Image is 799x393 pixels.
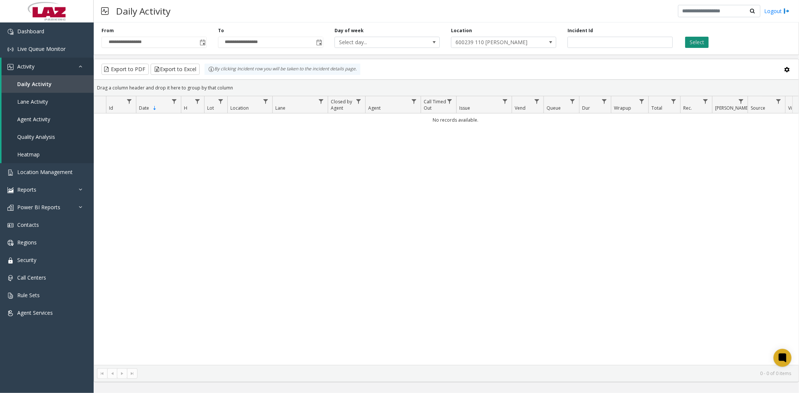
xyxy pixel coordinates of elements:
[316,96,326,106] a: Lane Filter Menu
[637,96,647,106] a: Wrapup Filter Menu
[1,128,94,146] a: Quality Analysis
[1,75,94,93] a: Daily Activity
[445,96,455,106] a: Call Timed Out Filter Menu
[94,96,799,365] div: Data table
[331,98,352,111] span: Closed by Agent
[142,370,791,377] kendo-pager-info: 0 - 0 of 0 items
[205,64,360,75] div: By clicking Incident row you will be taken to the incident details page.
[17,168,73,176] span: Location Management
[568,27,593,34] label: Incident Id
[1,146,94,163] a: Heatmap
[515,105,526,111] span: Vend
[532,96,542,106] a: Vend Filter Menu
[582,105,590,111] span: Dur
[764,7,790,15] a: Logout
[17,28,44,35] span: Dashboard
[459,105,470,111] span: Issue
[7,222,13,228] img: 'icon'
[315,37,323,48] span: Toggle popup
[7,258,13,263] img: 'icon'
[7,205,13,211] img: 'icon'
[736,96,746,106] a: Parker Filter Menu
[139,105,149,111] span: Date
[700,96,711,106] a: Rec. Filter Menu
[102,27,114,34] label: From
[112,2,174,20] h3: Daily Activity
[784,7,790,15] img: logout
[669,96,679,106] a: Total Filter Menu
[101,2,109,20] img: pageIcon
[568,96,578,106] a: Queue Filter Menu
[715,105,749,111] span: [PERSON_NAME]
[17,45,66,52] span: Live Queue Monitor
[751,105,765,111] span: Source
[17,221,39,228] span: Contacts
[599,96,609,106] a: Dur Filter Menu
[17,151,40,158] span: Heatmap
[275,105,285,111] span: Lane
[683,105,692,111] span: Rec.
[354,96,364,106] a: Closed by Agent Filter Menu
[17,256,36,263] span: Security
[17,292,40,299] span: Rule Sets
[184,105,187,111] span: H
[216,96,226,106] a: Lot Filter Menu
[1,58,94,75] a: Activity
[368,105,381,111] span: Agent
[207,105,214,111] span: Lot
[17,133,55,140] span: Quality Analysis
[102,64,149,75] button: Export to PDF
[7,187,13,193] img: 'icon'
[685,37,709,48] button: Select
[1,93,94,110] a: Lane Activity
[17,63,34,70] span: Activity
[335,37,418,48] span: Select day...
[7,310,13,316] img: 'icon'
[17,239,37,246] span: Regions
[451,37,535,48] span: 600239 110 [PERSON_NAME]
[17,309,53,316] span: Agent Services
[7,46,13,52] img: 'icon'
[17,80,52,88] span: Daily Activity
[7,275,13,281] img: 'icon'
[193,96,203,106] a: H Filter Menu
[17,116,50,123] span: Agent Activity
[230,105,249,111] span: Location
[17,204,60,211] span: Power BI Reports
[614,105,631,111] span: Wrapup
[169,96,179,106] a: Date Filter Menu
[547,105,561,111] span: Queue
[774,96,784,106] a: Source Filter Menu
[424,98,446,111] span: Call Timed Out
[124,96,134,106] a: Id Filter Menu
[152,105,158,111] span: Sortable
[7,29,13,35] img: 'icon'
[409,96,419,106] a: Agent Filter Menu
[17,98,48,105] span: Lane Activity
[208,66,214,72] img: infoIcon.svg
[17,186,36,193] span: Reports
[7,240,13,246] img: 'icon'
[451,27,472,34] label: Location
[335,27,364,34] label: Day of week
[7,293,13,299] img: 'icon'
[94,81,799,94] div: Drag a column header and drop it here to group by that column
[7,170,13,176] img: 'icon'
[109,105,113,111] span: Id
[7,64,13,70] img: 'icon'
[218,27,224,34] label: To
[1,110,94,128] a: Agent Activity
[651,105,662,111] span: Total
[198,37,206,48] span: Toggle popup
[261,96,271,106] a: Location Filter Menu
[500,96,510,106] a: Issue Filter Menu
[17,274,46,281] span: Call Centers
[151,64,200,75] button: Export to Excel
